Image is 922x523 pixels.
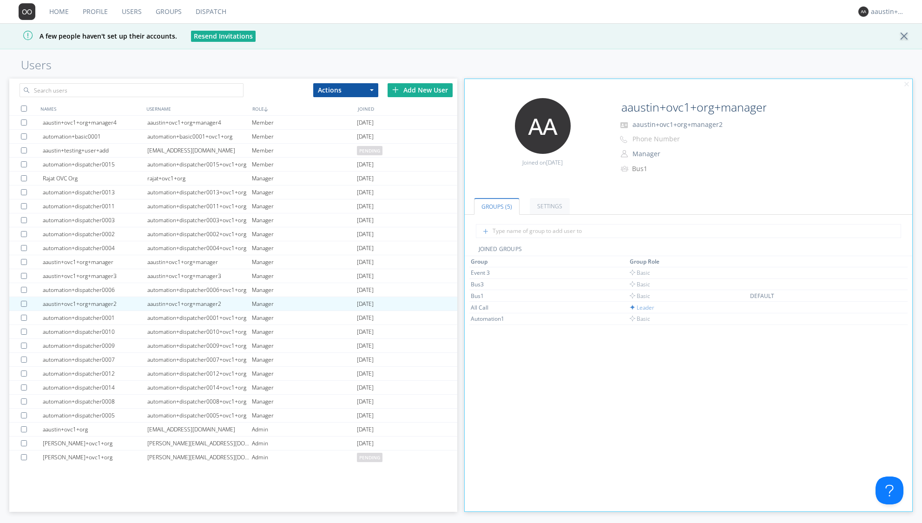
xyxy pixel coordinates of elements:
[252,116,356,129] div: Member
[252,199,356,213] div: Manager
[43,325,147,338] div: automation+dispatcher0010
[252,185,356,199] div: Manager
[43,437,147,450] div: [PERSON_NAME]+ovc1+org
[9,423,457,437] a: aaustin+ovc1+org[EMAIL_ADDRESS][DOMAIN_NAME]Admin[DATE]
[357,437,374,450] span: [DATE]
[43,241,147,255] div: automation+dispatcher0004
[252,227,356,241] div: Manager
[546,159,563,166] span: [DATE]
[357,130,374,144] span: [DATE]
[147,241,252,255] div: automation+dispatcher0004+ovc1+org
[43,283,147,297] div: automation+dispatcher0006
[252,144,356,157] div: Member
[632,120,723,129] span: aaustin+ovc1+org+manager2
[147,297,252,311] div: aaustin+ovc1+org+manager2
[43,409,147,422] div: automation+dispatcher0005
[357,423,374,437] span: [DATE]
[191,31,256,42] button: Resend Invitations
[515,98,571,154] img: 373638.png
[630,304,654,311] span: Leader
[252,423,356,436] div: Admin
[252,158,356,171] div: Member
[903,81,910,88] img: cancel.svg
[43,213,147,227] div: automation+dispatcher0003
[43,185,147,199] div: automation+dispatcher0013
[357,395,374,409] span: [DATE]
[530,198,570,214] a: Settings
[252,450,356,464] div: Admin
[147,381,252,394] div: automation+dispatcher0014+ovc1+org
[19,3,35,20] img: 373638.png
[871,7,906,16] div: aaustin+ovc1+org+manager
[252,437,356,450] div: Admin
[9,172,457,185] a: Rajat OVC Orgrajat+ovc1+orgManager[DATE]
[9,325,457,339] a: automation+dispatcher0010automation+dispatcher0010+ovc1+orgManager[DATE]
[43,227,147,241] div: automation+dispatcher0002
[357,146,382,155] span: pending
[43,339,147,352] div: automation+dispatcher0009
[147,423,252,436] div: [EMAIL_ADDRESS][DOMAIN_NAME]
[43,367,147,380] div: automation+dispatcher0012
[357,297,374,311] span: [DATE]
[357,172,374,185] span: [DATE]
[144,102,250,115] div: USERNAME
[357,381,374,395] span: [DATE]
[9,116,457,130] a: aaustin+ovc1+org+manager4aaustin+ovc1+org+manager4Member[DATE]
[147,227,252,241] div: automation+dispatcher0002+ovc1+org
[252,241,356,255] div: Manager
[356,102,461,115] div: JOINED
[357,185,374,199] span: [DATE]
[471,280,540,288] div: Bus3
[147,311,252,324] div: automation+dispatcher0001+ovc1+org
[357,199,374,213] span: [DATE]
[9,199,457,213] a: automation+dispatcher0011automation+dispatcher0011+ovc1+orgManager[DATE]
[357,241,374,255] span: [DATE]
[252,269,356,283] div: Manager
[9,241,457,255] a: automation+dispatcher0004automation+dispatcher0004+ovc1+orgManager[DATE]
[252,325,356,338] div: Manager
[357,283,374,297] span: [DATE]
[618,98,768,117] input: Name
[147,116,252,129] div: aaustin+ovc1+org+manager4
[357,158,374,172] span: [DATE]
[43,255,147,269] div: aaustin+ovc1+org+manager
[252,172,356,185] div: Manager
[147,213,252,227] div: automation+dispatcher0003+ovc1+org
[147,437,252,450] div: [PERSON_NAME][EMAIL_ADDRESS][DOMAIN_NAME]
[9,158,457,172] a: automation+dispatcher0015automation+dispatcher0015+ovc1+orgMember[DATE]
[147,185,252,199] div: automation+dispatcher0013+ovc1+org
[43,450,147,464] div: [PERSON_NAME]+ovc1+org
[252,409,356,422] div: Manager
[9,311,457,325] a: automation+dispatcher0001automation+dispatcher0001+ovc1+orgManager[DATE]
[250,102,356,115] div: ROLE
[630,292,650,300] span: Basic
[9,283,457,297] a: automation+dispatcher0006automation+dispatcher0006+ovc1+orgManager[DATE]
[388,83,453,97] div: Add New User
[749,256,867,267] th: Toggle SortBy
[357,255,374,269] span: [DATE]
[9,269,457,283] a: aaustin+ovc1+org+manager3aaustin+ovc1+org+manager3Manager[DATE]
[252,283,356,297] div: Manager
[471,269,540,277] div: Event 3
[476,224,901,238] input: Type name of group to add user to
[147,325,252,338] div: automation+dispatcher0010+ovc1+org
[43,423,147,436] div: aaustin+ovc1+org
[9,130,457,144] a: automation+basic0001automation+basic0001+ovc1+orgMember[DATE]
[357,227,374,241] span: [DATE]
[43,144,147,157] div: aaustin+testing+user+add
[9,353,457,367] a: automation+dispatcher0007automation+dispatcher0007+ovc1+orgManager[DATE]
[43,381,147,394] div: automation+dispatcher0014
[9,297,457,311] a: aaustin+ovc1+org+manager2aaustin+ovc1+org+manager2Manager[DATE]
[43,269,147,283] div: aaustin+ovc1+org+manager3
[9,227,457,241] a: automation+dispatcher0002automation+dispatcher0002+ovc1+orgManager[DATE]
[147,409,252,422] div: automation+dispatcher0005+ovc1+org
[471,292,540,300] div: Bus1
[471,315,540,323] div: Automation1
[357,409,374,423] span: [DATE]
[621,162,630,175] img: icon-alert-users-thin-outline.svg
[9,144,457,158] a: aaustin+testing+user+add[EMAIL_ADDRESS][DOMAIN_NAME]Memberpending
[147,199,252,213] div: automation+dispatcher0011+ovc1+org
[252,213,356,227] div: Manager
[357,116,374,130] span: [DATE]
[43,130,147,143] div: automation+basic0001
